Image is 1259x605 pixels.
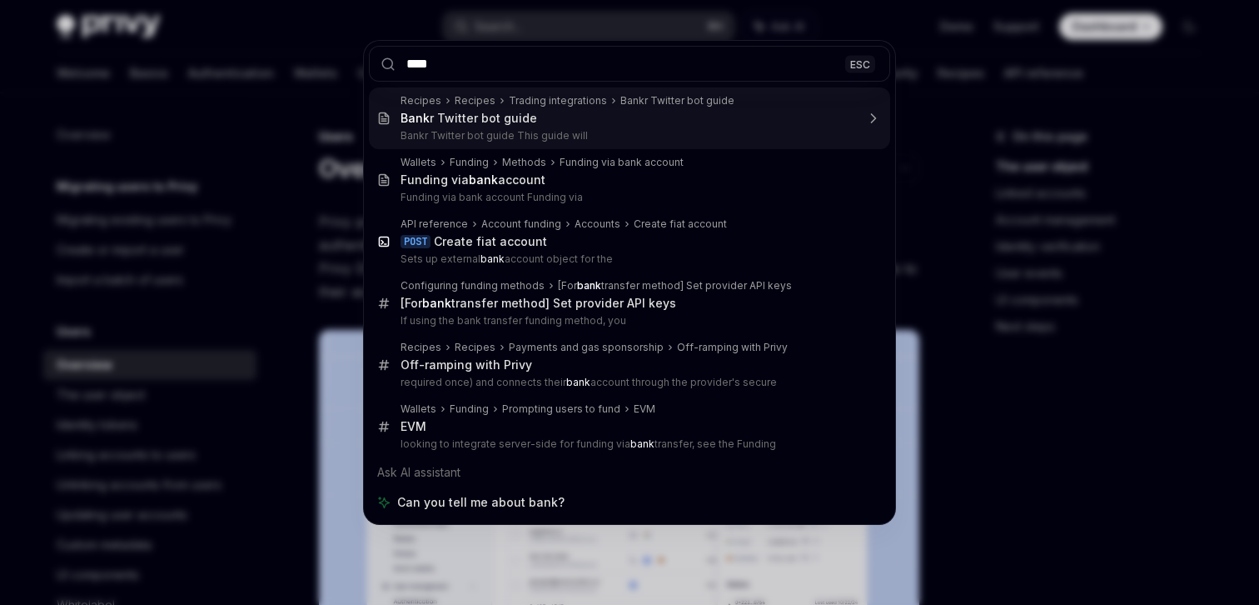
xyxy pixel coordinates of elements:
[509,341,664,354] div: Payments and gas sponsorship
[401,437,855,451] p: looking to integrate server-side for funding via transfer, see the Funding
[422,296,451,310] b: bank
[401,279,545,292] div: Configuring funding methods
[630,437,654,450] b: bank
[509,94,607,107] div: Trading integrations
[397,494,565,511] span: Can you tell me about bank?
[455,341,495,354] div: Recipes
[401,94,441,107] div: Recipes
[401,156,436,169] div: Wallets
[560,156,684,169] div: Funding via bank account
[401,402,436,416] div: Wallets
[481,217,561,231] div: Account funding
[401,172,545,187] div: Funding via account
[577,279,601,292] b: bank
[558,279,792,292] div: [For transfer method] Set provider API keys
[401,314,855,327] p: If using the bank transfer funding method, you
[401,341,441,354] div: Recipes
[502,402,620,416] div: Prompting users to fund
[450,156,489,169] div: Funding
[401,217,468,231] div: API reference
[401,376,855,389] p: required once) and connects their account through the provider's secure
[455,94,495,107] div: Recipes
[469,172,498,187] b: bank
[575,217,620,231] div: Accounts
[401,296,676,311] div: [For transfer method] Set provider API keys
[401,191,855,204] p: Funding via bank account Funding via
[845,55,875,72] div: ESC
[401,111,537,126] div: r Twitter bot guide
[480,252,505,265] b: bank
[401,129,855,142] p: Bankr Twitter bot guide This guide will
[566,376,590,388] b: bank
[401,235,430,248] div: POST
[401,357,532,372] div: Off-ramping with Privy
[401,111,430,125] b: Bank
[620,94,734,107] div: Bankr Twitter bot guide
[450,402,489,416] div: Funding
[401,252,855,266] p: Sets up external account object for the
[634,217,727,231] div: Create fiat account
[677,341,788,354] div: Off-ramping with Privy
[634,402,655,416] div: EVM
[434,234,547,249] div: Create fiat account
[502,156,546,169] div: Methods
[401,419,426,434] div: EVM
[369,457,890,487] div: Ask AI assistant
